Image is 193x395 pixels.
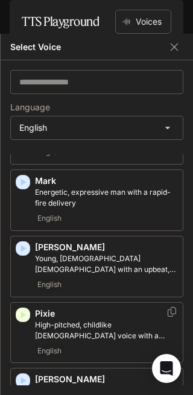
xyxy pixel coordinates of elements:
p: Mark [35,175,178,187]
div: Open Intercom Messenger [152,354,181,383]
div: English [11,116,183,139]
span: English [35,211,64,226]
p: [PERSON_NAME] [35,241,178,253]
h1: TTS Playground [22,10,99,34]
p: Energetic, expressive man with a rapid-fire delivery [35,187,178,209]
p: Language [10,103,50,112]
button: open drawer [9,6,31,28]
button: Voices [115,10,171,34]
